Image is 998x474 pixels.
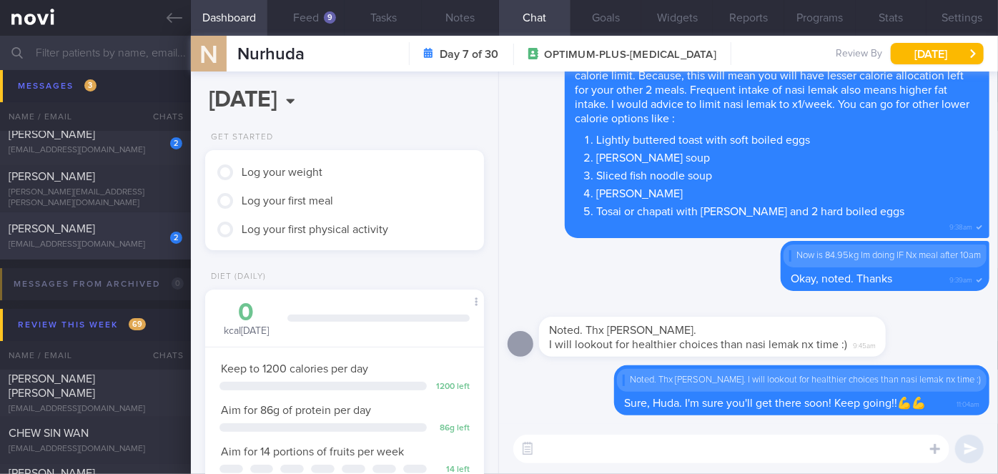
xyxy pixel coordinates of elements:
span: Okay, noted. Thanks [791,273,892,285]
li: [PERSON_NAME] soup [596,147,979,165]
div: 2 [170,232,182,244]
span: Nurhuda [237,46,305,63]
span: CHEW SIN WAN [9,428,89,439]
div: N [182,27,235,82]
div: 86 g left [434,423,470,434]
li: Tosai or chapati with [PERSON_NAME] and 2 hard boiled eggs [596,201,979,219]
div: [EMAIL_ADDRESS][DOMAIN_NAME] [9,145,182,156]
li: [PERSON_NAME] [596,183,979,201]
span: 9:38am [949,219,972,232]
span: 9:45am [853,337,876,351]
div: [EMAIL_ADDRESS][DOMAIN_NAME] [9,240,182,250]
div: Diet (Daily) [205,272,266,282]
li: Sliced fish noodle soup [596,165,979,183]
span: Hi Huda, yes, having 2 packets of nasi lemak ayam will definitely burst your calorie limit. Becau... [575,56,969,124]
div: Get Started [205,132,273,143]
span: Review By [836,48,882,61]
span: OPTIMUM-PLUS-[MEDICAL_DATA] [545,48,716,62]
li: Lightly buttered toast with soft boiled eggs [596,129,979,147]
div: Now is 84.95kg Im doing IF Nx meal after 10am [789,250,981,262]
div: Noted. Thx [PERSON_NAME]. I will lookout for healthier choices than nasi lemak nx time :) [623,375,981,386]
span: 9:39am [949,272,972,285]
div: kcal [DATE] [219,300,273,338]
span: [PERSON_NAME] [9,171,95,182]
div: [EMAIL_ADDRESS][DOMAIN_NAME] [9,404,182,415]
span: [PERSON_NAME] [9,223,95,234]
span: [PERSON_NAME] [9,129,95,140]
div: 1200 left [434,382,470,392]
span: Aim for 86g of protein per day [221,405,371,416]
div: 0 [219,300,273,325]
span: Sure, Huda. I'm sure you'll get there soon! Keep going!!💪💪 [624,398,926,409]
button: [DATE] [891,43,984,64]
span: I will lookout for healthier choices than nasi lemak nx time :) [549,339,847,350]
span: 69 [129,318,146,330]
div: 9 [324,11,336,24]
div: [PERSON_NAME][EMAIL_ADDRESS][PERSON_NAME][DOMAIN_NAME] [9,187,182,209]
span: Aim for 14 portions of fruits per week [221,446,404,458]
span: Noted. Thx [PERSON_NAME]. [549,325,696,336]
span: 0 [172,277,184,290]
span: 11:04am [957,396,979,410]
div: [EMAIL_ADDRESS][DOMAIN_NAME] [9,444,182,455]
div: Chats [134,341,191,370]
span: [PERSON_NAME] [PERSON_NAME] [9,373,95,399]
div: Messages from Archived [10,275,187,294]
strong: Day 7 of 30 [440,47,499,61]
div: Review this week [14,315,149,335]
div: 2 [170,137,182,149]
span: Keep to 1200 calories per day [221,363,368,375]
